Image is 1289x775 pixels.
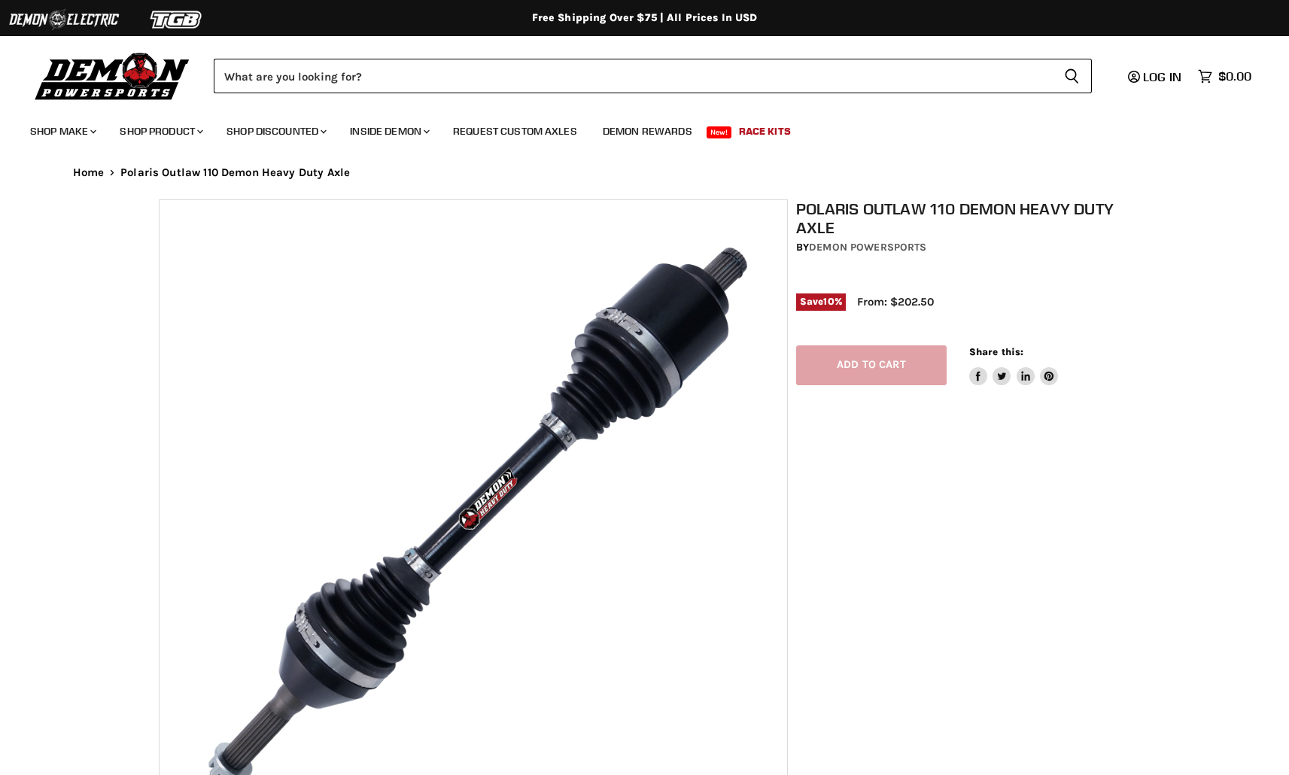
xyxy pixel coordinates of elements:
img: Demon Electric Logo 2 [8,5,120,34]
aside: Share this: [969,345,1059,385]
a: Demon Powersports [809,241,926,254]
button: Search [1052,59,1092,93]
form: Product [214,59,1092,93]
a: Demon Rewards [591,116,704,147]
h1: Polaris Outlaw 110 Demon Heavy Duty Axle [796,199,1139,237]
img: TGB Logo 2 [120,5,233,34]
span: Share this: [969,346,1023,357]
a: Inside Demon [339,116,439,147]
span: $0.00 [1218,69,1251,84]
a: Log in [1121,70,1190,84]
nav: Breadcrumbs [43,166,1247,179]
div: by [796,239,1139,256]
a: Shop Make [19,116,105,147]
a: Home [73,166,105,179]
span: Save % [796,293,846,310]
a: Race Kits [728,116,802,147]
a: Request Custom Axles [442,116,588,147]
span: New! [707,126,732,138]
ul: Main menu [19,110,1248,147]
span: Log in [1143,69,1181,84]
div: Free Shipping Over $75 | All Prices In USD [43,11,1247,25]
span: Polaris Outlaw 110 Demon Heavy Duty Axle [120,166,350,179]
a: $0.00 [1190,65,1259,87]
a: Shop Discounted [215,116,336,147]
a: Shop Product [108,116,212,147]
img: Demon Powersports [30,49,195,102]
span: 10 [823,296,834,307]
span: From: $202.50 [857,295,934,308]
input: Search [214,59,1052,93]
